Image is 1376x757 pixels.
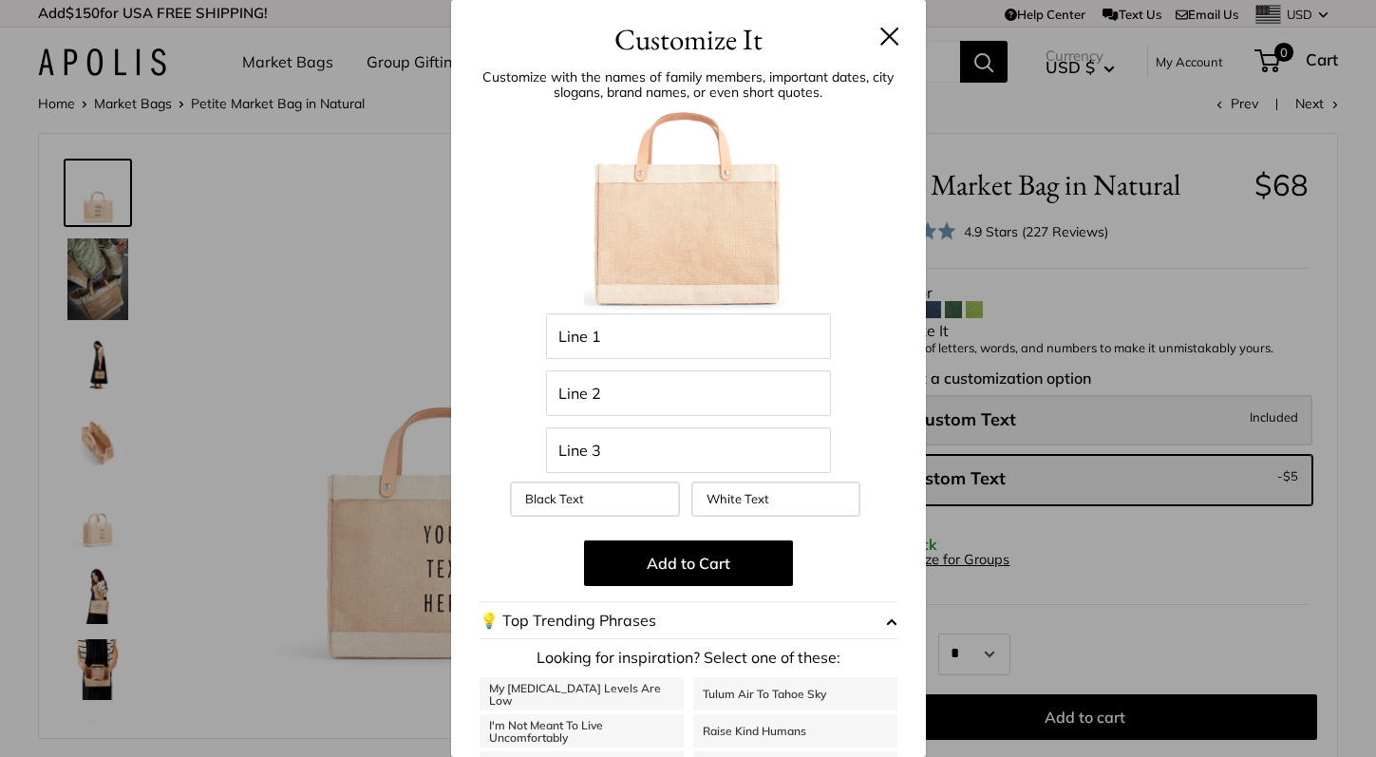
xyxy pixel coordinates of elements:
h3: Customize It [480,17,897,62]
a: Raise Kind Humans [693,714,897,748]
a: My [MEDICAL_DATA] Levels Are Low [480,677,684,710]
span: White Text [707,491,769,506]
button: 💡 Top Trending Phrases [480,601,897,639]
a: I'm Not Meant To Live Uncomfortably [480,714,684,748]
p: Customize with the names of family members, important dates, city slogans, brand names, or even s... [480,69,897,100]
a: Tulum Air To Tahoe Sky [693,677,897,710]
p: Looking for inspiration? Select one of these: [480,649,897,666]
label: White Text [691,482,860,517]
img: petitemarketbagweb.001.jpeg [584,104,793,313]
button: Add to Cart [584,540,793,586]
label: Black Text [510,482,679,517]
span: Black Text [525,491,584,506]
